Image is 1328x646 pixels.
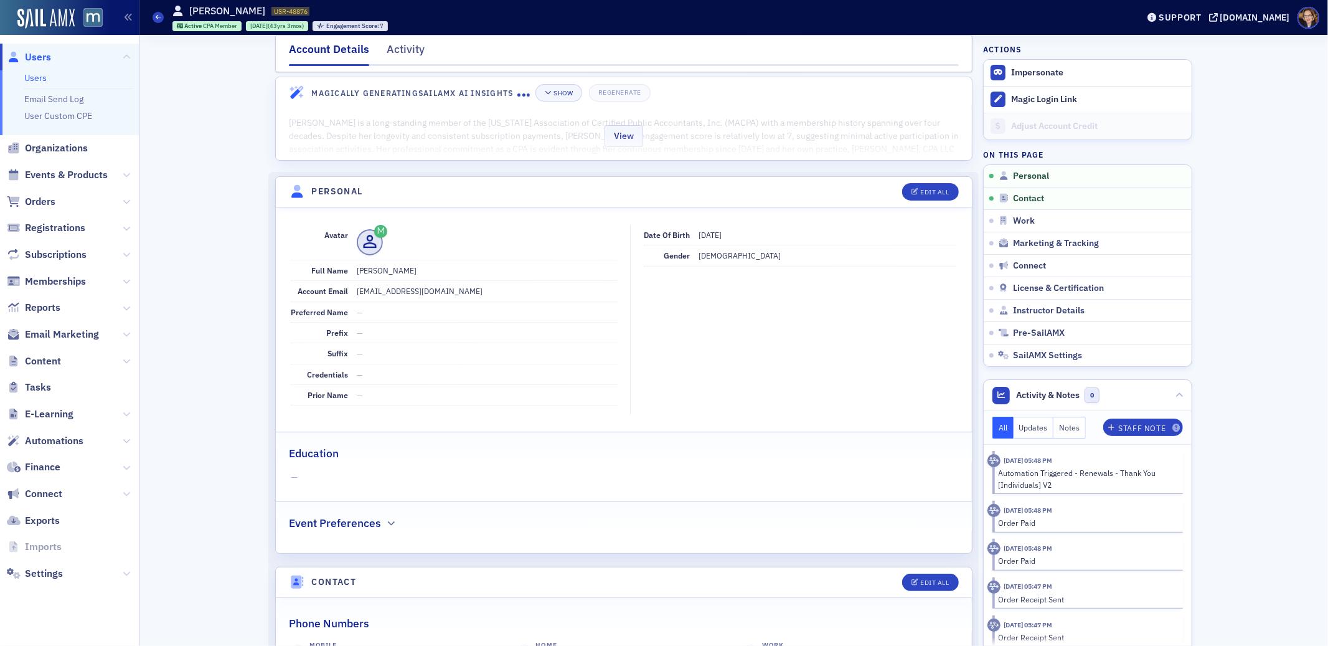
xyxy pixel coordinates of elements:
span: Credentials [307,369,348,379]
div: Order Paid [999,555,1175,566]
div: Edit All [921,579,949,586]
div: Activity [987,542,1001,555]
div: (43yrs 3mos) [250,22,304,30]
img: SailAMX [83,8,103,27]
button: Notes [1053,417,1086,439]
button: Impersonate [1011,67,1063,78]
span: Reports [25,301,60,315]
span: — [357,369,363,379]
div: Staff Note [1119,425,1166,432]
span: Contact [1014,193,1045,204]
span: Connect [25,487,62,501]
span: Tasks [25,381,51,394]
a: Subscriptions [7,248,87,262]
h4: Actions [983,44,1022,55]
span: Activity & Notes [1017,389,1080,402]
a: Orders [7,195,55,209]
span: 0 [1085,387,1100,403]
a: Users [7,50,51,64]
time: 7/1/2025 05:47 PM [1004,582,1053,591]
a: Adjust Account Credit [984,113,1192,140]
span: Work [1014,216,1035,227]
h4: Magically Generating SailAMX AI Insights [312,87,518,98]
a: SailAMX [17,9,75,29]
a: View Homepage [75,8,103,29]
span: Marketing & Tracking [1014,238,1100,249]
button: Magic Login Link [984,86,1192,113]
div: Order Paid [999,517,1175,528]
span: Email Marketing [25,328,99,341]
div: Activity [987,504,1001,517]
h2: Phone Numbers [289,615,369,632]
button: Edit All [902,574,958,591]
a: E-Learning [7,407,73,421]
span: Pre-SailAMX [1014,328,1065,339]
a: Users [24,72,47,83]
span: CPA Member [203,22,237,30]
h4: Contact [312,576,357,589]
span: Personal [1014,171,1050,182]
a: Tasks [7,381,51,394]
span: Active [184,22,203,30]
a: Settings [7,567,63,581]
button: Updates [1014,417,1054,439]
button: View [605,125,643,147]
span: Memberships [25,275,86,288]
a: Automations [7,434,83,448]
span: Preferred Name [291,307,348,317]
a: Connect [7,487,62,501]
a: Registrations [7,221,85,235]
a: Exports [7,514,60,528]
h2: Education [289,445,339,462]
div: Support [1159,12,1202,23]
button: All [992,417,1014,439]
time: 7/1/2025 05:47 PM [1004,620,1053,629]
div: Activity [987,454,1001,467]
div: Edit All [921,189,949,196]
div: Magic Login Link [1011,94,1185,105]
button: Regenerate [589,84,651,102]
div: 1982-05-04 00:00:00 [246,21,308,31]
span: USR-48876 [274,7,308,16]
a: Email Send Log [24,93,83,105]
h4: Personal [312,185,363,198]
span: Imports [25,540,62,554]
div: Activity [987,581,1001,594]
span: — [291,471,956,484]
span: Events & Products [25,168,108,182]
button: Edit All [902,183,958,201]
div: 7 [326,23,384,30]
span: Settings [25,567,63,581]
span: Avatar [324,230,348,240]
h4: On this page [983,149,1192,160]
button: [DOMAIN_NAME] [1209,13,1294,22]
span: Automations [25,434,83,448]
span: Content [25,354,61,368]
div: Order Receipt Sent [999,594,1175,605]
span: Finance [25,460,60,474]
span: Organizations [25,141,88,155]
span: [DATE] [699,230,722,240]
div: Order Receipt Sent [999,632,1175,643]
span: Exports [25,514,60,528]
span: Date of Birth [644,230,690,240]
a: Email Marketing [7,328,99,341]
button: Staff Note [1103,419,1184,436]
span: Users [25,50,51,64]
a: Events & Products [7,168,108,182]
span: — [357,307,363,317]
div: Activity [387,41,425,64]
button: Show [535,84,582,102]
span: Instructor Details [1014,305,1085,316]
a: Finance [7,460,60,474]
div: Engagement Score: 7 [313,21,388,31]
span: Connect [1014,260,1047,272]
a: Imports [7,540,62,554]
time: 7/1/2025 05:48 PM [1004,456,1053,465]
span: Prefix [326,328,348,338]
a: Organizations [7,141,88,155]
div: Show [553,90,573,97]
div: Adjust Account Credit [1011,121,1185,132]
div: [DOMAIN_NAME] [1220,12,1290,23]
span: SailAMX Settings [1014,350,1083,361]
